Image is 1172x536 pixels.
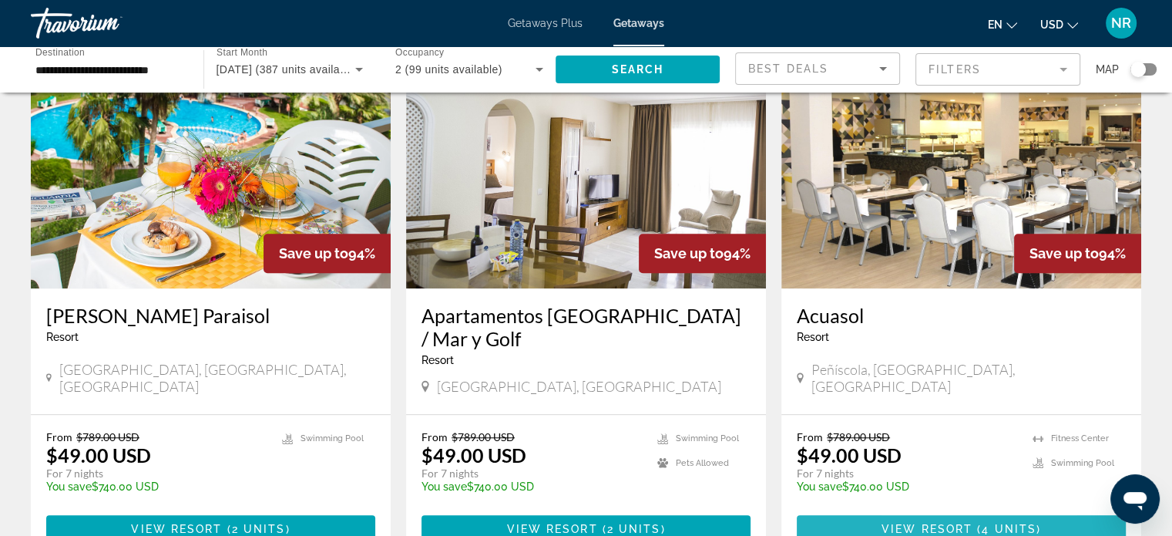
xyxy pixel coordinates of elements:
span: $789.00 USD [452,430,515,443]
p: For 7 nights [421,467,642,480]
span: Save up to [1029,245,1099,261]
span: Best Deals [748,62,828,75]
span: Resort [421,354,454,366]
span: ( ) [972,523,1041,535]
a: Travorium [31,3,185,43]
a: Acuasol [797,304,1126,327]
span: View Resort [131,523,222,535]
button: Filter [915,52,1080,86]
div: 94% [1014,234,1141,273]
span: Fitness Center [1051,433,1109,443]
span: 4 units [982,523,1036,535]
p: $740.00 USD [797,480,1017,493]
span: Swimming Pool [1051,458,1114,468]
span: View Resort [882,523,972,535]
img: 3051O01X.jpg [31,42,391,288]
span: From [797,430,823,443]
mat-select: Sort by [748,59,887,78]
span: Start Month [217,48,267,58]
a: Getaways [613,17,664,29]
div: 94% [639,234,766,273]
img: 2930I01X.jpg [406,42,766,288]
img: 2970O01X.jpg [781,42,1141,288]
button: User Menu [1101,7,1141,39]
div: 94% [264,234,391,273]
button: Change currency [1040,13,1078,35]
button: Change language [988,13,1017,35]
iframe: Кнопка запуска окна обмена сообщениями [1110,474,1160,524]
span: Search [611,63,663,76]
span: Peñíscola, [GEOGRAPHIC_DATA], [GEOGRAPHIC_DATA] [811,361,1126,395]
span: Save up to [279,245,348,261]
a: Apartamentos [GEOGRAPHIC_DATA] / Mar y Golf [421,304,751,350]
span: View Resort [506,523,597,535]
span: 2 units [232,523,286,535]
span: Swimming Pool [676,433,739,443]
p: For 7 nights [46,467,267,480]
p: $49.00 USD [46,443,151,467]
span: Pets Allowed [676,458,729,468]
span: Occupancy [395,48,444,58]
span: From [46,430,72,443]
p: $740.00 USD [421,480,642,493]
p: For 7 nights [797,467,1017,480]
span: [DATE] (387 units available) [217,63,360,76]
span: en [988,19,1002,31]
span: 2 (99 units available) [395,63,502,76]
span: You save [421,480,467,493]
button: Search [556,56,720,83]
span: Resort [46,331,79,343]
span: Save up to [654,245,724,261]
span: ( ) [223,523,290,535]
span: NR [1111,15,1131,31]
span: Resort [797,331,829,343]
span: [GEOGRAPHIC_DATA], [GEOGRAPHIC_DATA], [GEOGRAPHIC_DATA] [59,361,375,395]
span: [GEOGRAPHIC_DATA], [GEOGRAPHIC_DATA] [437,378,721,395]
span: From [421,430,448,443]
span: Destination [35,47,85,57]
span: You save [46,480,92,493]
span: Map [1096,59,1119,80]
a: [PERSON_NAME] Paraisol [46,304,375,327]
a: Getaways Plus [508,17,583,29]
p: $49.00 USD [797,443,902,467]
span: You save [797,480,842,493]
span: $789.00 USD [827,430,890,443]
p: $49.00 USD [421,443,526,467]
span: Swimming Pool [301,433,364,443]
span: ( ) [598,523,666,535]
p: $740.00 USD [46,480,267,493]
span: 2 units [607,523,661,535]
span: USD [1040,19,1063,31]
span: $789.00 USD [76,430,139,443]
